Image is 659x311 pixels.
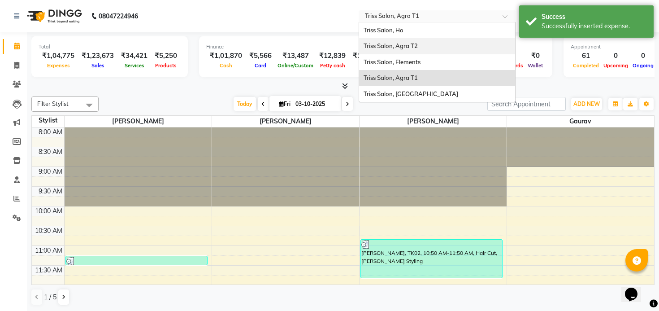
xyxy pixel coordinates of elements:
[23,4,84,29] img: logo
[65,116,212,127] span: [PERSON_NAME]
[525,62,545,69] span: Wallet
[78,51,117,61] div: ₹1,23,673
[571,98,602,110] button: ADD NEW
[33,226,64,236] div: 10:30 AM
[234,97,256,111] span: Today
[571,62,601,69] span: Completed
[349,51,383,61] div: ₹10,750
[32,116,64,125] div: Stylist
[364,26,403,34] span: Triss Salon, Ho
[571,51,601,61] div: 61
[275,62,316,69] span: Online/Custom
[361,240,503,278] div: [PERSON_NAME], TK02, 10:50 AM-11:50 AM, Hair Cut,[PERSON_NAME] Styling
[601,62,630,69] span: Upcoming
[37,127,64,137] div: 8:00 AM
[277,101,293,107] span: Fri
[316,51,349,61] div: ₹12,839
[621,275,650,302] iframe: chat widget
[117,51,151,61] div: ₹34,421
[33,206,64,216] div: 10:00 AM
[39,43,181,51] div: Total
[66,256,208,265] div: triss, TK01, 11:15 AM-11:30 AM, Threading
[99,4,138,29] b: 08047224946
[601,51,630,61] div: 0
[359,22,516,103] ng-dropdown-panel: Options list
[33,266,64,275] div: 11:30 AM
[364,58,421,66] span: Triss Salon, Elements
[525,51,545,61] div: ₹0
[360,116,507,127] span: [PERSON_NAME]
[246,51,275,61] div: ₹5,566
[573,101,600,107] span: ADD NEW
[37,167,64,176] div: 9:00 AM
[206,51,246,61] div: ₹1,01,870
[37,147,64,157] div: 8:30 AM
[45,62,72,69] span: Expenses
[275,51,316,61] div: ₹13,487
[507,116,655,127] span: Gaurav
[364,42,418,49] span: Triss Salon, Agra T2
[89,62,107,69] span: Sales
[37,100,69,107] span: Filter Stylist
[630,62,656,69] span: Ongoing
[293,97,338,111] input: 2025-10-03
[44,293,56,302] span: 1 / 5
[318,62,347,69] span: Petty cash
[542,22,647,31] div: Successfully inserted expense.
[364,90,458,97] span: Triss Salon, [GEOGRAPHIC_DATA]
[39,51,78,61] div: ₹1,04,775
[252,62,269,69] span: Card
[630,51,656,61] div: 0
[217,62,234,69] span: Cash
[206,43,383,51] div: Finance
[153,62,179,69] span: Products
[542,12,647,22] div: Success
[122,62,147,69] span: Services
[212,116,359,127] span: [PERSON_NAME]
[151,51,181,61] div: ₹5,250
[487,97,566,111] input: Search Appointment
[364,74,418,81] span: Triss Salon, Agra T1
[37,187,64,196] div: 9:30 AM
[33,246,64,255] div: 11:00 AM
